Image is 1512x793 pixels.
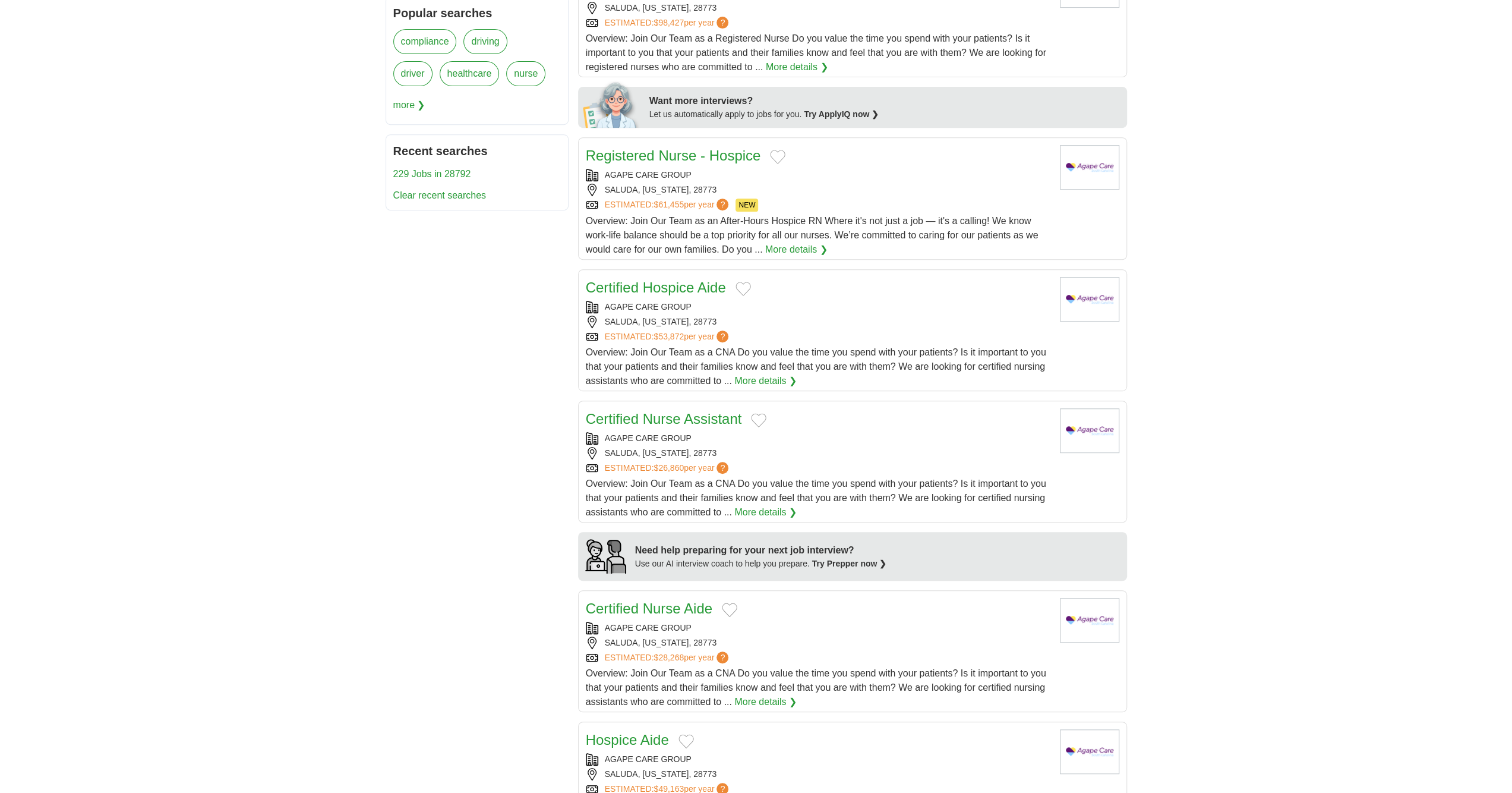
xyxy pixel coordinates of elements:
img: Agape Care Group logo [1060,598,1119,643]
a: Certified Nurse Aide [586,600,712,616]
div: SALUDA, [US_STATE], 28773 [586,2,1050,14]
a: AGAPE CARE GROUP [605,754,692,764]
div: Need help preparing for your next job interview? [635,543,887,558]
a: driving [463,29,507,54]
a: 229 Jobs in 28792 [393,169,471,179]
a: More details ❯ [734,374,797,388]
span: ? [716,652,728,663]
a: More details ❯ [765,243,828,257]
a: ESTIMATED:$28,268per year? [605,652,731,664]
span: Overview: Join Our Team as a CNA Do you value the time you spend with your patients? Is it import... [586,479,1046,517]
a: ESTIMATED:$26,860per year? [605,462,731,474]
div: SALUDA, [US_STATE], 28773 [586,637,1050,649]
div: SALUDA, [US_STATE], 28773 [586,447,1050,460]
a: Try Prepper now ❯ [812,559,887,568]
h2: Recent searches [393,142,561,160]
a: Clear recent searches [393,190,487,200]
span: Overview: Join Our Team as a CNA Do you value the time you spend with your patients? Is it import... [586,668,1046,707]
span: $53,872 [654,332,684,341]
span: $26,860 [654,463,684,473]
img: Agape Care Group logo [1060,729,1119,774]
span: ? [716,199,728,210]
h2: Popular searches [393,4,561,22]
a: AGAPE CARE GROUP [605,623,692,632]
button: Add to favorite jobs [722,603,737,617]
span: ? [716,17,728,29]
span: more ❯ [393,93,425,117]
a: compliance [393,29,457,54]
a: Certified Nurse Assistant [586,411,742,427]
a: ESTIMATED:$98,427per year? [605,17,731,29]
div: SALUDA, [US_STATE], 28773 [586,316,1050,328]
div: Want more interviews? [649,94,1120,108]
a: ESTIMATED:$61,455per year? [605,199,731,212]
a: nurse [506,61,545,86]
div: Use our AI interview coach to help you prepare. [635,558,887,570]
a: AGAPE CARE GROUP [605,433,692,443]
a: More details ❯ [766,60,828,74]
a: Try ApplyIQ now ❯ [804,109,879,119]
span: $61,455 [654,200,684,209]
a: Hospice Aide [586,732,669,748]
a: AGAPE CARE GROUP [605,170,692,180]
span: Overview: Join Our Team as a Registered Nurse Do you value the time you spend with your patients?... [586,33,1046,72]
button: Add to favorite jobs [770,150,785,164]
img: apply-iq-scientist.png [583,80,640,128]
a: Registered Nurse - Hospice [586,147,761,163]
a: More details ❯ [734,505,797,520]
a: Certified Hospice Aide [586,279,726,295]
a: healthcare [440,61,500,86]
span: ? [716,462,728,474]
span: $28,268 [654,653,684,662]
div: SALUDA, [US_STATE], 28773 [586,768,1050,781]
span: Overview: Join Our Team as a CNA Do you value the time you spend with your patients? Is it import... [586,347,1046,386]
a: driver [393,61,433,86]
a: ESTIMATED:$53,872per year? [605,331,731,343]
button: Add to favorite jobs [751,413,766,427]
div: SALUDA, [US_STATE], 28773 [586,184,1050,196]
a: More details ❯ [734,695,797,709]
button: Add to favorite jobs [678,734,694,748]
span: $98,427 [654,18,684,27]
a: AGAPE CARE GROUP [605,302,692,311]
span: ? [716,331,728,342]
div: Let us automatically apply to jobs for you. [649,108,1120,121]
button: Add to favorite jobs [736,282,751,296]
img: Agape Care Group logo [1060,277,1119,322]
img: Agape Care Group logo [1060,408,1119,453]
span: Overview: Join Our Team as an After-Hours Hospice RN Where it's not just a job — it's a calling! ... [586,216,1038,254]
img: Agape Care Group logo [1060,145,1119,190]
span: NEW [736,199,758,212]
